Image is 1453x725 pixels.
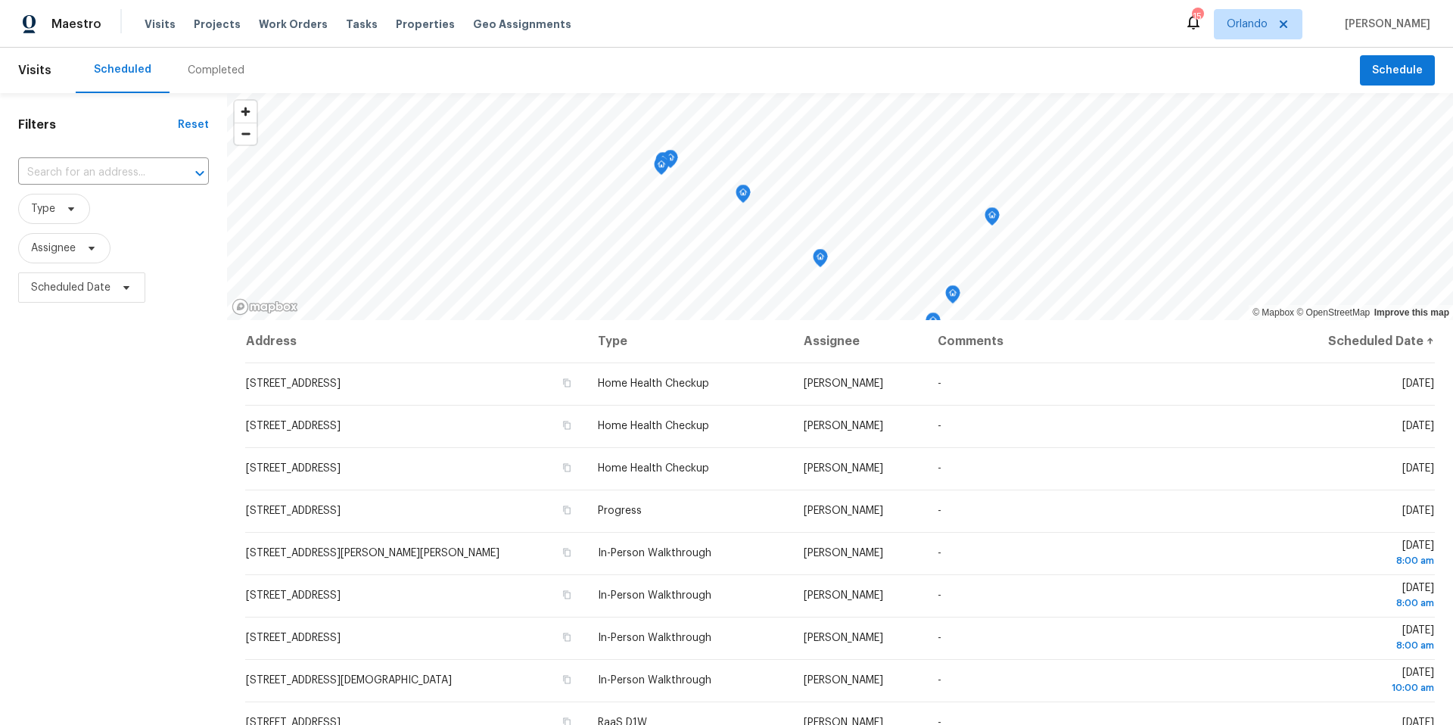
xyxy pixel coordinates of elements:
a: Mapbox [1252,307,1294,318]
span: Assignee [31,241,76,256]
div: Map marker [663,150,678,173]
button: Schedule [1360,55,1435,86]
button: Open [189,163,210,184]
span: In-Person Walkthrough [598,633,711,643]
th: Comments [926,320,1283,362]
div: Reset [178,117,209,132]
span: - [938,378,941,389]
button: Copy Address [560,630,574,644]
div: 8:00 am [1294,596,1434,611]
span: [DATE] [1294,667,1434,695]
span: [DATE] [1294,583,1434,611]
th: Assignee [792,320,925,362]
div: Map marker [654,157,669,180]
span: - [938,463,941,474]
div: Map marker [736,185,751,208]
span: [STREET_ADDRESS][PERSON_NAME][PERSON_NAME] [246,548,499,559]
span: - [938,633,941,643]
th: Address [245,320,586,362]
span: Orlando [1227,17,1268,32]
a: Improve this map [1374,307,1449,318]
div: 8:00 am [1294,553,1434,568]
span: [DATE] [1294,625,1434,653]
div: Completed [188,63,244,78]
span: Progress [598,506,642,516]
button: Copy Address [560,376,574,390]
span: Geo Assignments [473,17,571,32]
div: Map marker [945,285,960,309]
span: Home Health Checkup [598,463,709,474]
span: [PERSON_NAME] [804,378,883,389]
span: Tasks [346,19,378,30]
span: [DATE] [1402,378,1434,389]
button: Copy Address [560,546,574,559]
div: Map marker [813,249,828,272]
button: Zoom in [235,101,257,123]
span: [PERSON_NAME] [804,506,883,516]
div: Map marker [923,318,938,341]
a: OpenStreetMap [1296,307,1370,318]
span: Home Health Checkup [598,378,709,389]
span: [DATE] [1402,463,1434,474]
span: [DATE] [1402,506,1434,516]
span: Visits [18,54,51,87]
button: Copy Address [560,673,574,686]
span: Properties [396,17,455,32]
span: - [938,548,941,559]
span: [STREET_ADDRESS] [246,633,341,643]
div: Map marker [926,313,941,336]
span: In-Person Walkthrough [598,548,711,559]
div: Map marker [985,207,1000,231]
span: [PERSON_NAME] [1339,17,1430,32]
button: Copy Address [560,588,574,602]
span: [PERSON_NAME] [804,548,883,559]
span: Schedule [1372,61,1423,80]
span: [STREET_ADDRESS] [246,421,341,431]
span: Work Orders [259,17,328,32]
span: [PERSON_NAME] [804,421,883,431]
canvas: Map [227,93,1453,320]
div: 10:00 am [1294,680,1434,695]
div: Map marker [655,152,670,176]
div: 8:00 am [1294,638,1434,653]
span: [STREET_ADDRESS] [246,463,341,474]
a: Mapbox homepage [232,298,298,316]
div: Scheduled [94,62,151,77]
span: - [938,590,941,601]
span: [STREET_ADDRESS] [246,590,341,601]
span: [STREET_ADDRESS][DEMOGRAPHIC_DATA] [246,675,452,686]
button: Copy Address [560,419,574,432]
span: Maestro [51,17,101,32]
span: Scheduled Date [31,280,110,295]
span: Visits [145,17,176,32]
button: Zoom out [235,123,257,145]
button: Copy Address [560,503,574,517]
div: 15 [1192,9,1203,24]
button: Copy Address [560,461,574,475]
h1: Filters [18,117,178,132]
span: Home Health Checkup [598,421,709,431]
span: [PERSON_NAME] [804,463,883,474]
span: In-Person Walkthrough [598,675,711,686]
th: Type [586,320,792,362]
input: Search for an address... [18,161,166,185]
span: [STREET_ADDRESS] [246,506,341,516]
span: In-Person Walkthrough [598,590,711,601]
span: - [938,675,941,686]
span: [PERSON_NAME] [804,675,883,686]
span: [DATE] [1402,421,1434,431]
span: [DATE] [1294,540,1434,568]
span: Type [31,201,55,216]
span: [STREET_ADDRESS] [246,378,341,389]
span: - [938,421,941,431]
span: Projects [194,17,241,32]
span: [PERSON_NAME] [804,633,883,643]
span: [PERSON_NAME] [804,590,883,601]
th: Scheduled Date ↑ [1282,320,1435,362]
span: - [938,506,941,516]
